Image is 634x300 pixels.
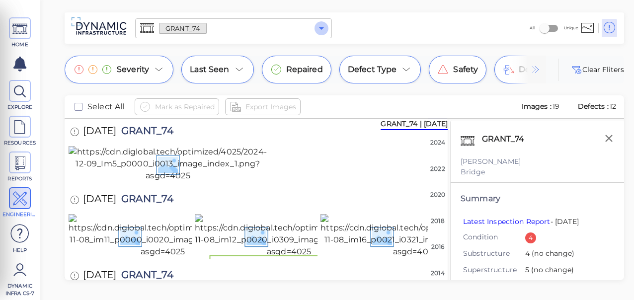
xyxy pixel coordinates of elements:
[428,217,448,225] div: 2018
[553,102,559,111] span: 19
[2,175,37,182] span: REPORTS
[479,131,537,151] div: GRANT_74
[225,98,301,115] button: Export Images
[529,265,574,274] span: (no change)
[2,103,37,111] span: EXPLORE
[117,64,149,75] span: Severity
[2,139,37,147] span: RESOURCES
[461,193,614,205] div: Summary
[83,194,116,207] span: [DATE]
[509,56,547,83] img: small_overflow_gradient_end
[195,214,384,258] img: https://cdn.diglobal.tech/optimized/4025/2022-11-08_im12_p0020_i0309_image_index_2.png?asgd=4025
[577,102,610,111] span: Defects :
[320,214,509,258] img: https://cdn.diglobal.tech/optimized/4025/2022-11-08_im16_p0021_i0321_image_index_1.png?asgd=4025
[135,98,219,115] button: Mark as Repaired
[190,64,229,75] span: Last Seen
[530,64,542,75] img: container_overflow_arrow_end
[381,119,448,130] div: GRANT_74 | [DATE]
[69,146,267,182] img: https://cdn.diglobal.tech/optimized/4025/2024-12-09_Im5_p0000_i0013_image_index_1.png?asgd=4025
[463,232,525,242] span: Condition
[116,270,173,283] span: GRANT_74
[245,101,296,113] span: Export Images
[2,246,37,254] span: Help
[116,194,173,207] span: GRANT_74
[116,126,173,139] span: GRANT_74
[2,41,37,48] span: HOME
[87,101,125,113] span: Select All
[155,101,215,113] span: Mark as Repaired
[428,138,448,147] div: 2024
[428,269,448,278] div: 2014
[463,248,525,259] span: Substructure
[461,167,614,177] div: Bridge
[453,64,478,75] span: Safety
[159,24,206,33] span: GRANT_74
[525,232,536,243] div: 4
[348,64,397,75] span: Defect Type
[69,214,257,258] img: https://cdn.diglobal.tech/optimized/4025/2022-11-08_im11_p0000_i0020_image_index_1.png?asgd=4025
[83,126,116,139] span: [DATE]
[530,18,578,38] div: All Unique
[463,265,525,275] span: Superstructure
[428,242,448,251] div: 2016
[2,211,37,218] span: ENGINEERING
[610,102,616,111] span: 12
[463,217,551,226] a: Latest Inspection Report
[463,217,579,226] span: - [DATE]
[521,102,553,111] span: Images :
[286,64,323,75] span: Repaired
[2,282,37,297] span: Dynamic Infra CS-7
[592,255,627,293] iframe: Chat
[428,190,448,199] div: 2020
[525,265,607,276] span: 5
[315,21,328,35] button: Open
[83,270,116,283] span: [DATE]
[525,248,607,260] span: 4
[428,164,448,173] div: 2022
[461,156,614,167] div: [PERSON_NAME]
[570,64,624,75] button: Clear Fliters
[530,249,574,258] span: (no change)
